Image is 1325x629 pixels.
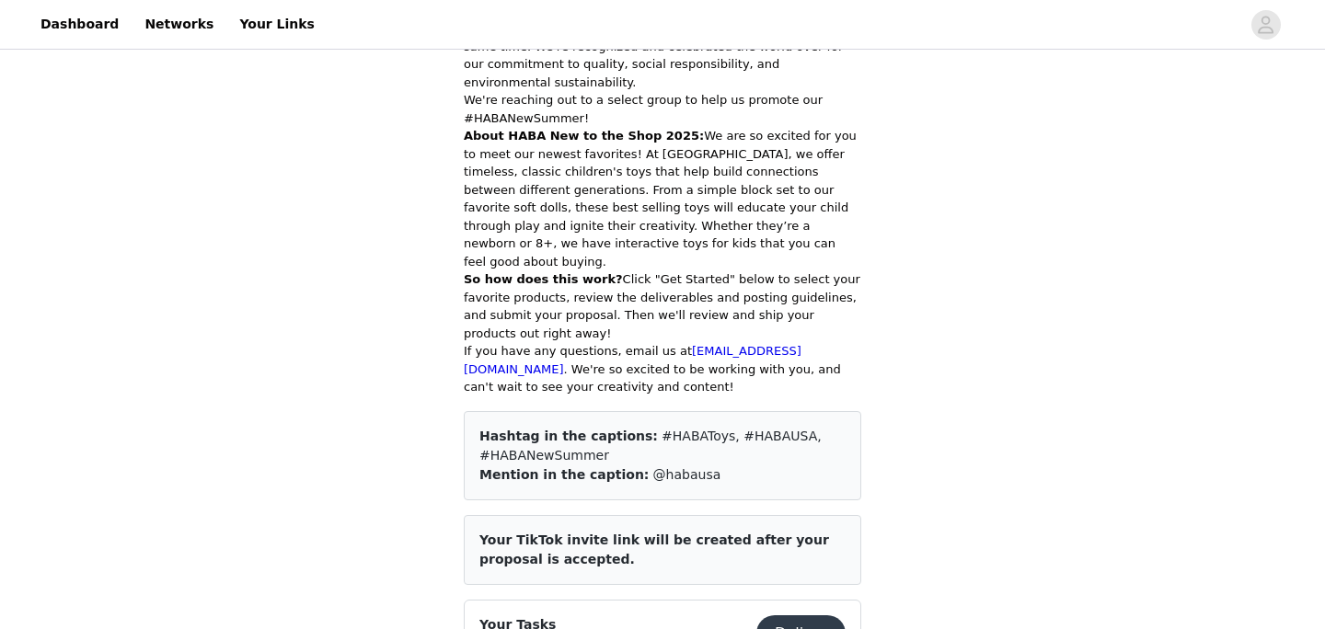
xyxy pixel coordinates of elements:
a: Your Links [228,4,326,45]
strong: So how does this work? [464,272,623,286]
span: Hashtag in the captions: [479,429,658,443]
p: We're reaching out to a select group to help us promote our #HABANewSummer! [464,91,861,127]
a: Dashboard [29,4,130,45]
span: @habausa [653,467,721,482]
span: Your TikTok invite link will be created after your proposal is accepted. [479,532,829,566]
a: [EMAIL_ADDRESS][DOMAIN_NAME] [464,344,801,376]
p: If you have any questions, email us at . We're so excited to be working with you, and can't wait ... [464,342,861,396]
strong: About HABA New to the Shop 2025: [464,129,704,143]
p: Click "Get Started" below to select your favorite products, review the deliverables and posting g... [464,270,861,342]
span: #HABAToys, #HABAUSA, #HABANewSummer [479,429,822,463]
div: avatar [1257,10,1274,40]
a: Networks [133,4,225,45]
span: We are so excited for you to meet our newest favorites! At [GEOGRAPHIC_DATA], we offer timeless, ... [464,129,857,269]
span: Mention in the caption: [479,467,649,482]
